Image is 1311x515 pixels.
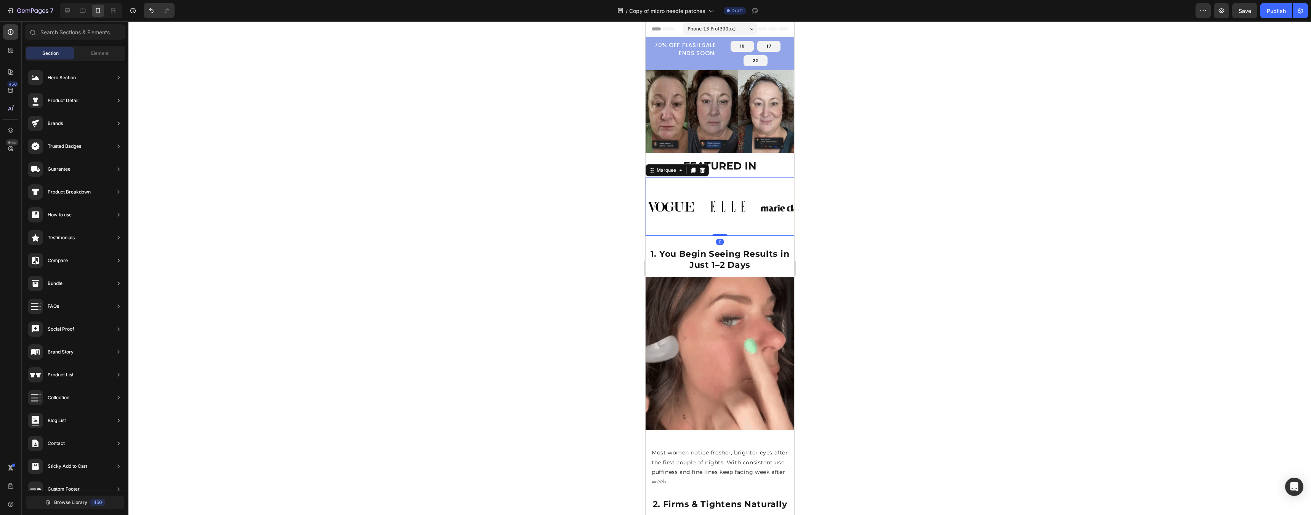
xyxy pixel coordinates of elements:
span: Section [42,50,59,57]
div: Hero Section [48,74,76,82]
div: Sticky Add to Cart [48,462,87,470]
div: Product Breakdown [48,188,91,196]
div: Testimonials [48,234,75,242]
span: / [626,7,628,15]
input: Search Sections & Elements [25,24,125,40]
div: Brands [48,120,63,127]
div: 0 [71,218,78,224]
div: Social Proof [48,325,74,333]
div: Guarantee [48,165,71,173]
div: FAQs [48,302,59,310]
div: How to use [48,211,72,219]
div: Open Intercom Messenger [1285,478,1303,496]
span: Element [91,50,109,57]
span: Draft [731,7,743,14]
div: Undo/Redo [144,3,175,18]
div: Blog List [48,417,66,424]
strong: 1. You Begin Seeing Results in Just 1–2 Days [5,227,144,249]
button: Browse Library450 [26,496,124,509]
button: Publish [1260,3,1292,18]
div: Contact [48,440,65,447]
div: Beta [6,139,18,146]
div: Collection [48,394,69,401]
span: Save [1239,8,1251,14]
div: Bundle [48,280,63,287]
div: Product Detail [48,97,79,104]
img: [object Object] [115,167,164,204]
button: 7 [3,3,57,18]
div: 450 [7,81,18,87]
iframe: Design area [646,21,794,515]
div: Brand Story [48,348,74,356]
div: Trusted Badges [48,142,81,150]
div: Compare [48,257,68,264]
div: 450 [90,499,105,506]
span: Browse Library [54,499,87,506]
div: Publish [1267,7,1286,15]
div: Product List [48,371,74,379]
div: Custom Footer [48,485,80,493]
p: Most women notice fresher, brighter eyes after the first couple of nights. With consistent use, p... [6,427,143,465]
div: Marquee [10,146,32,152]
span: Copy of micro needle patches [629,7,705,15]
button: Save [1232,3,1257,18]
p: 7 [50,6,53,15]
strong: 2. Firms & Tightens Naturally [7,478,142,488]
